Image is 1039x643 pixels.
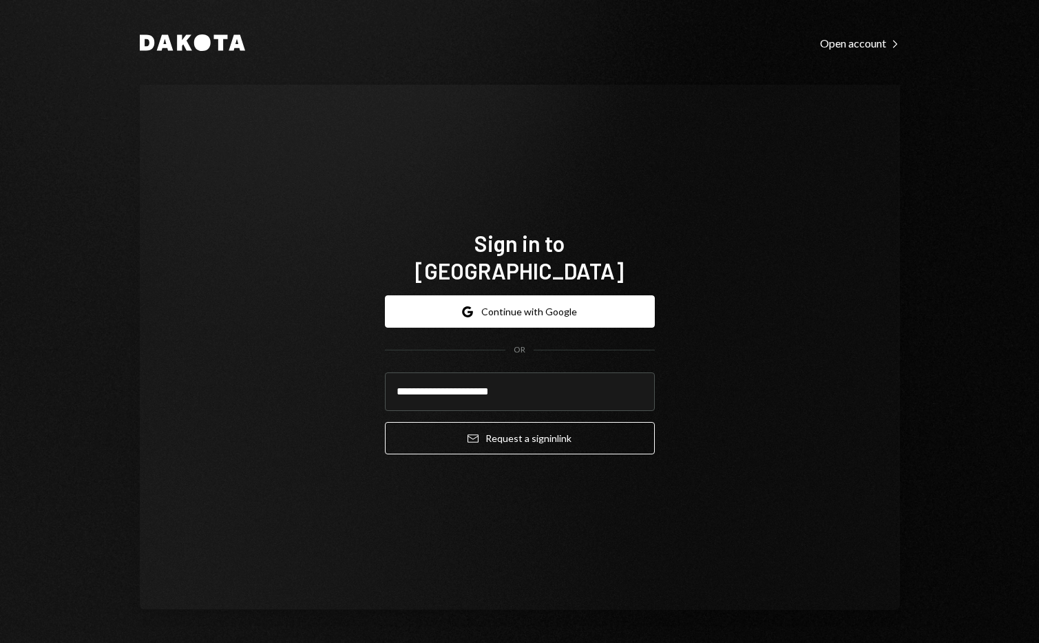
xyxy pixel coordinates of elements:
div: Open account [820,36,900,50]
div: OR [514,344,525,356]
a: Open account [820,35,900,50]
button: Continue with Google [385,295,655,328]
h1: Sign in to [GEOGRAPHIC_DATA] [385,229,655,284]
button: Request a signinlink [385,422,655,454]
